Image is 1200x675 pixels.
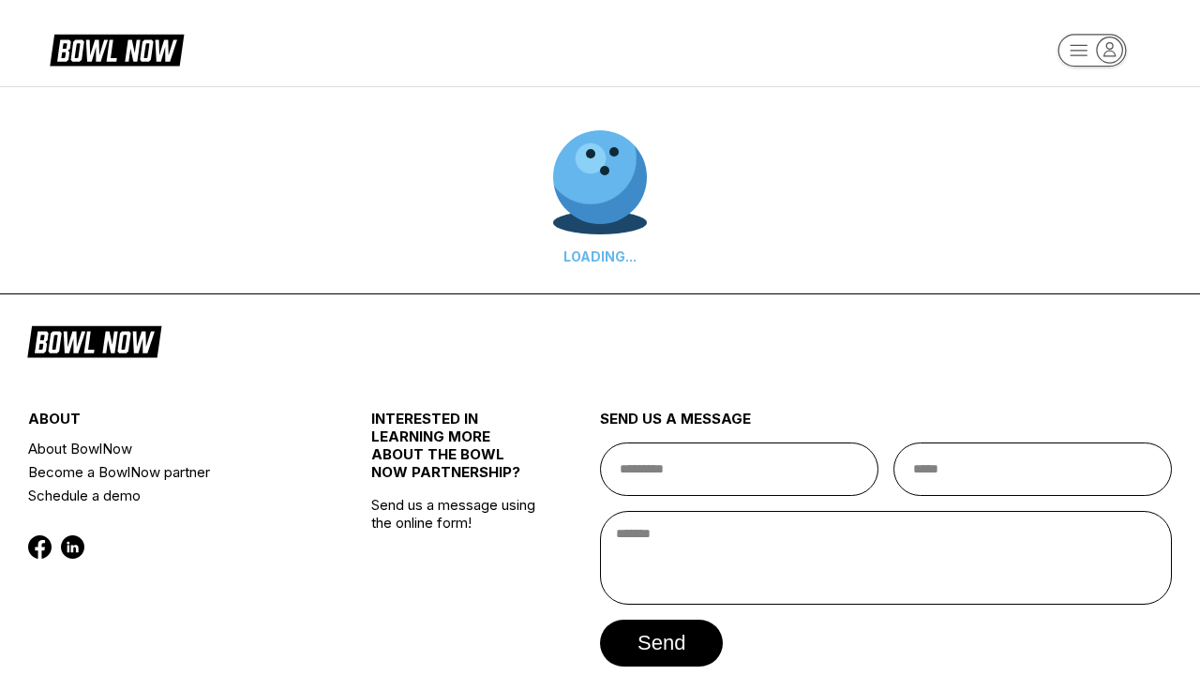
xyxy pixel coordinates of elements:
[28,460,314,484] a: Become a BowlNow partner
[600,620,723,667] button: send
[553,248,647,264] div: LOADING...
[600,410,1172,442] div: send us a message
[28,410,314,437] div: about
[28,437,314,460] a: About BowlNow
[371,410,543,496] div: INTERESTED IN LEARNING MORE ABOUT THE BOWL NOW PARTNERSHIP?
[28,484,314,507] a: Schedule a demo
